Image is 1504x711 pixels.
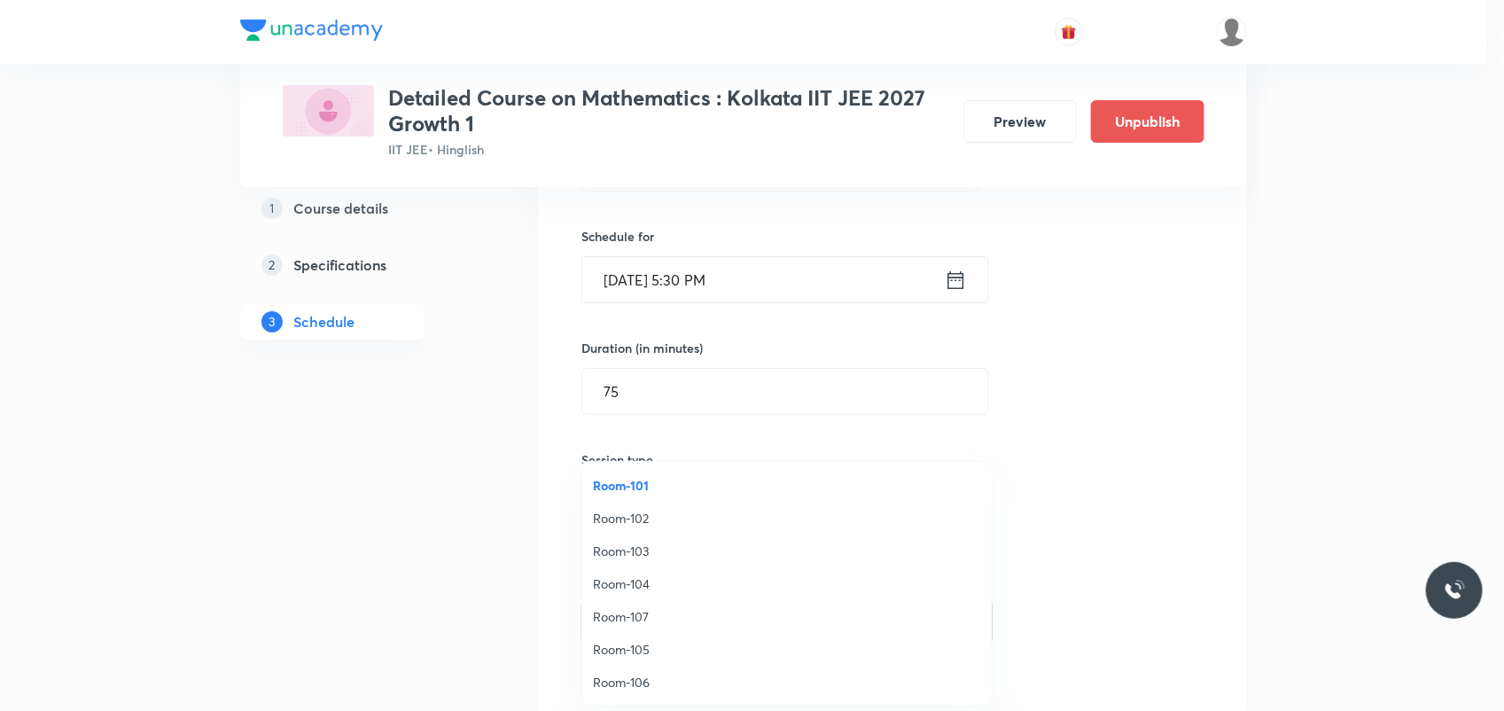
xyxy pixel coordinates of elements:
[593,509,981,527] span: Room-102
[593,640,981,659] span: Room-105
[593,673,981,691] span: Room-106
[593,574,981,593] span: Room-104
[593,542,981,560] span: Room-103
[593,607,981,626] span: Room-107
[593,476,981,495] span: Room-101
